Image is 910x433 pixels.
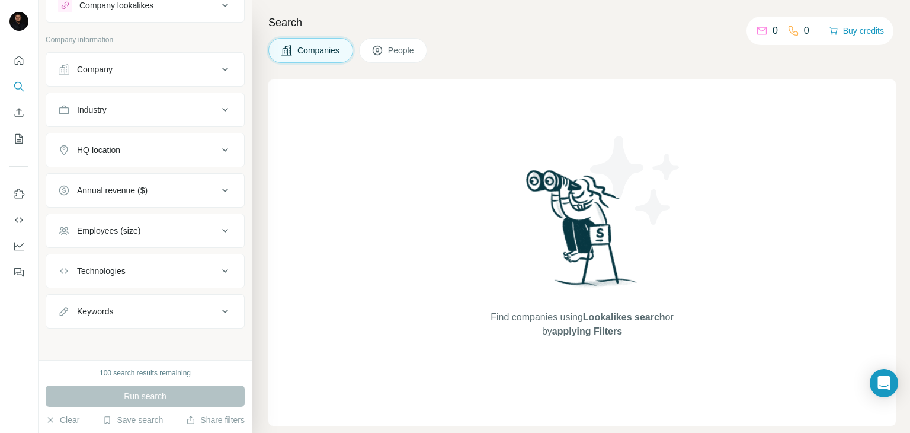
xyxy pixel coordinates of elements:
[268,14,896,31] h4: Search
[77,144,120,156] div: HQ location
[46,55,244,84] button: Company
[487,310,677,339] span: Find companies using or by
[388,44,415,56] span: People
[100,368,191,378] div: 100 search results remaining
[9,209,28,231] button: Use Surfe API
[583,312,665,322] span: Lookalikes search
[77,225,140,237] div: Employees (size)
[46,95,244,124] button: Industry
[552,326,622,336] span: applying Filters
[46,34,245,45] p: Company information
[46,216,244,245] button: Employees (size)
[9,262,28,283] button: Feedback
[9,128,28,149] button: My lists
[46,414,79,426] button: Clear
[46,176,244,205] button: Annual revenue ($)
[9,50,28,71] button: Quick start
[77,265,126,277] div: Technologies
[773,24,778,38] p: 0
[9,12,28,31] img: Avatar
[46,257,244,285] button: Technologies
[9,183,28,205] button: Use Surfe on LinkedIn
[46,136,244,164] button: HQ location
[46,297,244,326] button: Keywords
[870,369,898,397] div: Open Intercom Messenger
[186,414,245,426] button: Share filters
[9,235,28,257] button: Dashboard
[582,127,689,234] img: Surfe Illustration - Stars
[829,23,884,39] button: Buy credits
[804,24,809,38] p: 0
[521,167,644,299] img: Surfe Illustration - Woman searching with binoculars
[77,104,107,116] div: Industry
[77,63,113,75] div: Company
[77,305,113,317] div: Keywords
[102,414,163,426] button: Save search
[77,184,148,196] div: Annual revenue ($)
[297,44,341,56] span: Companies
[9,76,28,97] button: Search
[9,102,28,123] button: Enrich CSV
